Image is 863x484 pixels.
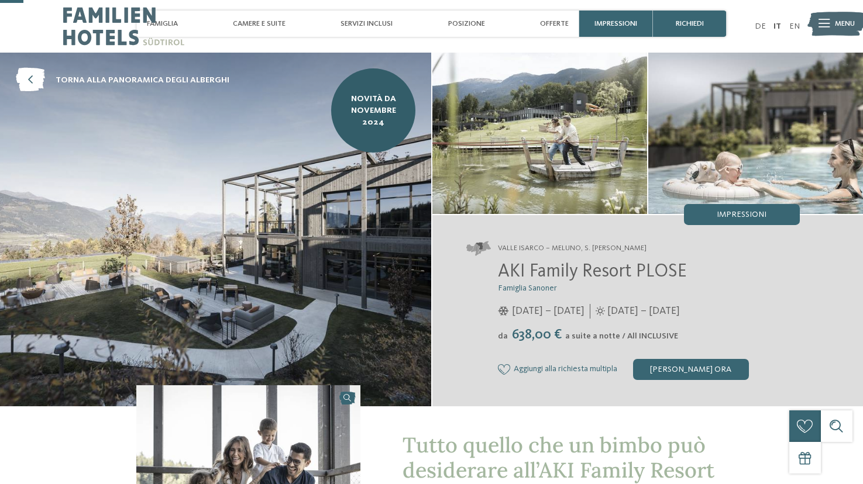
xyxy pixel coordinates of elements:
[565,332,678,340] span: a suite a notte / All INCLUSIVE
[755,22,766,30] a: DE
[596,306,605,316] i: Orari d'apertura estate
[514,365,617,374] span: Aggiungi alla richiesta multipla
[512,304,584,319] span: [DATE] – [DATE]
[773,22,781,30] a: IT
[633,359,749,380] div: [PERSON_NAME] ora
[717,210,766,219] span: Impressioni
[498,243,647,254] span: Valle Isarco – Meluno, S. [PERSON_NAME]
[607,304,680,319] span: [DATE] – [DATE]
[789,22,800,30] a: EN
[498,284,557,292] span: Famiglia Sanoner
[16,68,229,92] a: torna alla panoramica degli alberghi
[498,332,508,340] span: da
[835,19,855,29] span: Menu
[498,306,509,316] i: Orari d'apertura inverno
[432,53,647,213] img: AKI: tutto quello che un bimbo può desiderare
[56,74,229,86] span: torna alla panoramica degli alberghi
[498,262,687,281] span: AKI Family Resort PLOSE
[509,328,564,342] span: 638,00 €
[339,93,408,128] span: NOVITÀ da novembre 2024
[648,53,863,213] img: AKI: tutto quello che un bimbo può desiderare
